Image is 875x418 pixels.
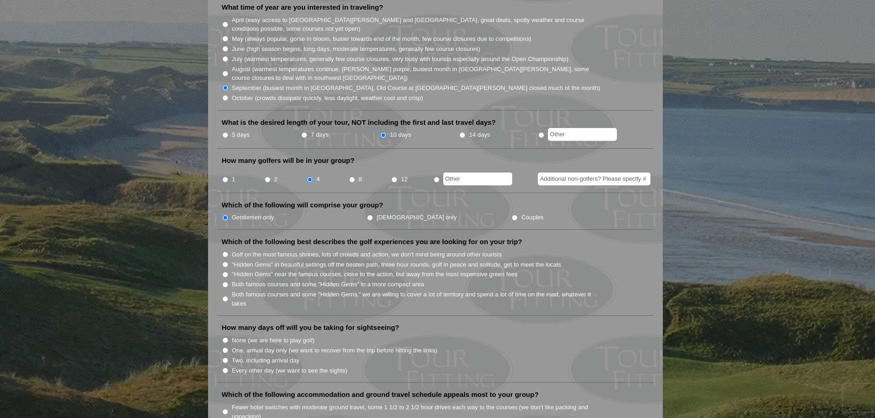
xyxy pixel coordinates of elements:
input: Other [443,173,512,185]
label: Which of the following will comprise your group? [222,201,384,210]
label: Gentlemen only [232,213,274,222]
label: One, arrival day only (we want to recover from the trip before hitting the links) [232,346,437,355]
label: How many golfers will be in your group? [222,156,355,165]
label: 7 days [311,130,329,139]
label: 14 days [469,130,490,139]
label: 10 days [390,130,411,139]
label: Both famous courses and some "Hidden Gems" in a more compact area [232,280,424,289]
label: Two, including arrival day [232,356,299,365]
input: Additional non-golfers? Please specify # [538,173,650,185]
label: 8 [359,175,362,184]
label: 5 days [232,130,250,139]
label: None (we are here to play golf) [232,336,315,345]
label: May (always popular, gorse in bloom, busier towards end of the month, few course closures due to ... [232,34,531,44]
label: July (warmest temperatures, generally few course closures, very busy with tourists especially aro... [232,55,569,64]
label: [DEMOGRAPHIC_DATA] only [377,213,457,222]
label: 4 [316,175,320,184]
label: June (high season begins, long days, moderate temperatures, generally few course closures) [232,45,480,54]
label: April (easy access to [GEOGRAPHIC_DATA][PERSON_NAME] and [GEOGRAPHIC_DATA], great deals, spotty w... [232,16,601,33]
label: October (crowds dissipate quickly, less daylight, weather cool and crisp) [232,94,423,103]
label: What time of year are you interested in traveling? [222,3,384,12]
label: Which of the following best describes the golf experiences you are looking for on your trip? [222,237,522,246]
label: Both famous courses and some "Hidden Gems," we are willing to cover a lot of territory and spend ... [232,290,601,308]
label: How many days off will you be taking for sightseeing? [222,323,400,332]
label: 2 [274,175,277,184]
label: Which of the following accommodation and ground travel schedule appeals most to your group? [222,390,539,399]
label: "Hidden Gems" near the famous courses, close to the action, but away from the most expensive gree... [232,270,518,279]
label: 1 [232,175,235,184]
label: Couples [521,213,543,222]
label: Golf on the most famous shrines, lots of crowds and action, we don't mind being around other tour... [232,250,502,259]
input: Other [548,128,617,141]
label: August (warmest temperatures continue, [PERSON_NAME] purple, busiest month in [GEOGRAPHIC_DATA][P... [232,65,601,83]
label: What is the desired length of your tour, NOT including the first and last travel days? [222,118,496,127]
label: Every other day (we want to see the sights) [232,366,347,375]
label: September (busiest month in [GEOGRAPHIC_DATA], Old Course at [GEOGRAPHIC_DATA][PERSON_NAME] close... [232,84,600,93]
label: 12 [401,175,408,184]
label: "Hidden Gems" in beautiful settings off the beaten path, three hour rounds, golf in peace and sol... [232,260,561,269]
